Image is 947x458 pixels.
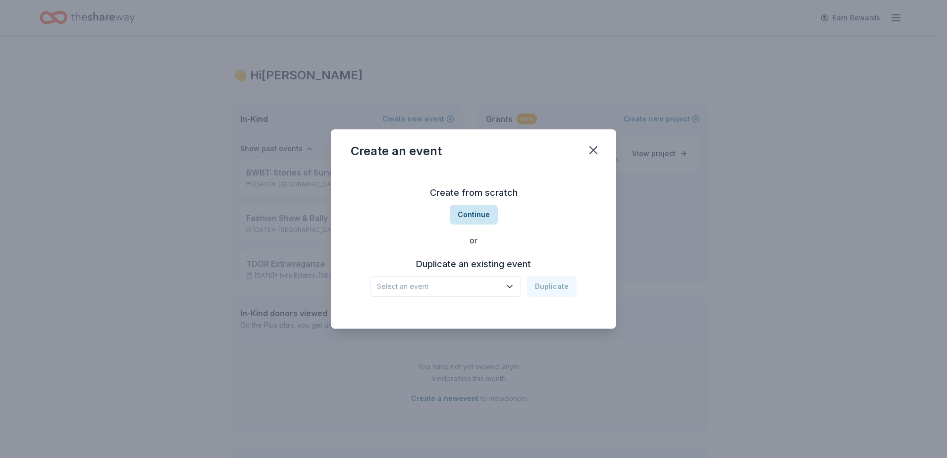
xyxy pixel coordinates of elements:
h3: Create from scratch [351,185,596,201]
button: Select an event [370,276,521,297]
div: or [351,234,596,246]
h3: Duplicate an existing event [370,256,577,272]
div: Create an event [351,143,442,159]
button: Continue [450,205,498,225]
span: Select an event [377,281,501,292]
